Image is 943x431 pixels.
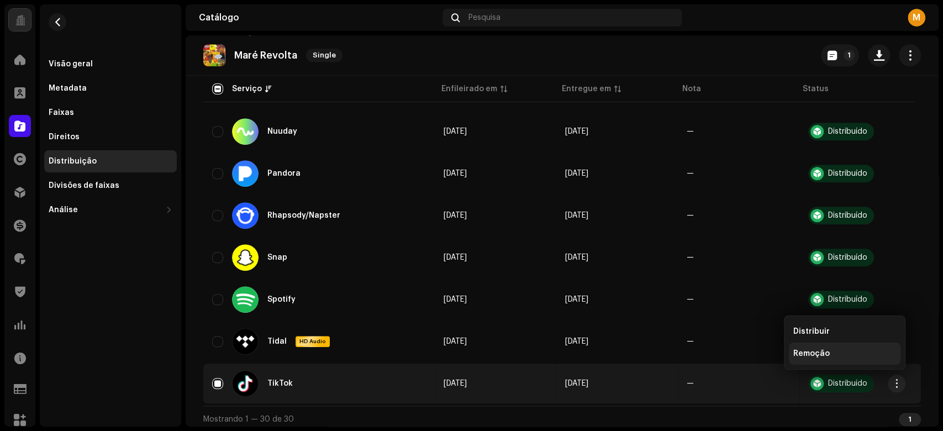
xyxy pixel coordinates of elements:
span: 24 de jul. de 2025 [444,380,467,387]
span: 24 de jul. de 2025 [565,170,588,177]
span: 24 de jul. de 2025 [444,128,467,135]
div: Pandora [267,170,301,177]
span: Single [306,49,343,62]
div: Metadata [49,84,87,93]
re-m-nav-item: Distribuição [44,150,177,172]
div: Distribuído [828,128,867,135]
div: TikTok [267,380,293,387]
span: Remoção [793,349,830,358]
p-badge: 1 [844,50,855,61]
span: HD Audio [297,338,329,345]
div: Enfileirado em [441,83,497,94]
re-a-table-badge: — [687,254,694,261]
div: Distribuído [828,212,867,219]
img: 15c7a4f9-8ea4-461d-a688-976041792185 [203,44,225,66]
span: 24 de jul. de 2025 [444,338,467,345]
re-m-nav-item: Visão geral [44,53,177,75]
re-a-table-badge: — [687,380,694,387]
div: Distribuído [828,170,867,177]
div: Distribuição [49,157,97,166]
div: Spotify [267,296,296,303]
span: 24 de jul. de 2025 [444,296,467,303]
re-m-nav-item: Divisões de faixas [44,175,177,197]
span: 24 de jul. de 2025 [565,296,588,303]
div: Distribuído [828,380,867,387]
re-a-table-badge: — [687,128,694,135]
div: Entregue em [562,83,611,94]
re-a-table-badge: — [687,212,694,219]
re-m-nav-item: Metadata [44,77,177,99]
div: Divisões de faixas [49,181,119,190]
div: Direitos [49,133,80,141]
span: Distribuir [793,327,830,336]
div: Serviço [232,83,262,94]
re-a-table-badge: — [687,296,694,303]
re-a-table-badge: — [687,338,694,345]
span: 24 de jul. de 2025 [565,380,588,387]
span: 24 de jul. de 2025 [565,338,588,345]
div: Faixas [49,108,74,117]
div: 1 [899,413,921,426]
div: Catálogo [199,13,438,22]
span: 24 de jul. de 2025 [565,254,588,261]
span: 24 de jul. de 2025 [444,254,467,261]
re-m-nav-item: Faixas [44,102,177,124]
span: Pesquisa [468,13,501,22]
p: Maré Revolta [234,50,297,61]
re-m-nav-dropdown: Análise [44,199,177,221]
div: Distribuído [828,254,867,261]
div: Snap [267,254,287,261]
span: Mostrando 1 — 30 de 30 [203,416,294,423]
span: 24 de jul. de 2025 [565,212,588,219]
div: Análise [49,206,78,214]
re-a-table-badge: — [687,170,694,177]
span: 24 de jul. de 2025 [565,128,588,135]
div: Nuuday [267,128,297,135]
span: 24 de jul. de 2025 [444,212,467,219]
button: 1 [821,44,859,66]
div: M [908,9,925,27]
span: 24 de jul. de 2025 [444,170,467,177]
re-m-nav-item: Direitos [44,126,177,148]
div: Distribuído [828,296,867,303]
div: Rhapsody/Napster [267,212,340,219]
div: Visão geral [49,60,93,69]
div: Tidal [267,338,287,345]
